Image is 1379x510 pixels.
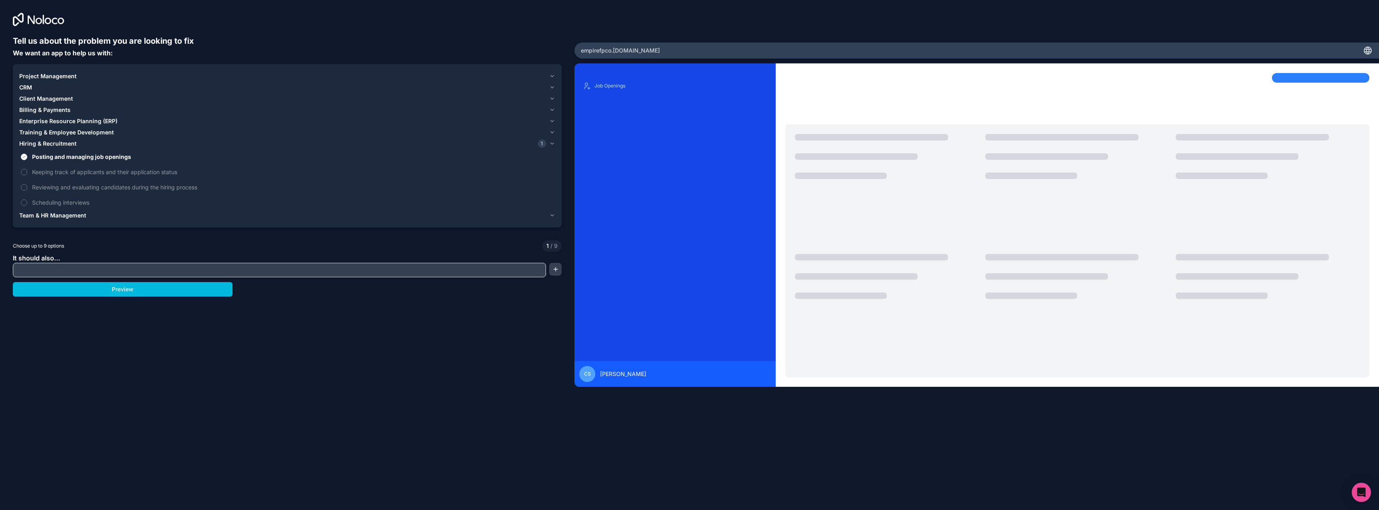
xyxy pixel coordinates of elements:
[594,83,768,89] p: Job Openings
[549,242,558,250] span: 9
[550,242,552,249] span: /
[19,106,71,114] span: Billing & Payments
[19,128,114,136] span: Training & Employee Development
[19,83,32,91] span: CRM
[21,169,27,175] button: Keeping track of applicants and their application status
[538,140,546,148] span: 1
[32,183,554,191] span: Reviewing and evaluating candidates during the hiring process
[19,117,117,125] span: Enterprise Resource Planning (ERP)
[13,242,64,250] span: Choose up to 9 options
[19,82,555,93] button: CRM
[546,242,549,250] span: 1
[19,71,555,82] button: Project Management
[13,282,233,297] button: Preview
[19,104,555,116] button: Billing & Payments
[19,138,555,149] button: Hiring & Recruitment1
[19,93,555,104] button: Client Management
[19,211,86,219] span: Team & HR Management
[21,199,27,206] button: Scheduling interviews
[21,184,27,191] button: Reviewing and evaluating candidates during the hiring process
[19,95,73,103] span: Client Management
[32,198,554,207] span: Scheduling interviews
[21,154,27,160] button: Posting and managing job openings
[19,72,77,80] span: Project Management
[19,127,555,138] button: Training & Employee Development
[19,149,555,210] div: Hiring & Recruitment1
[32,152,554,161] span: Posting and managing job openings
[19,116,555,127] button: Enterprise Resource Planning (ERP)
[581,47,660,55] span: empirefpco .[DOMAIN_NAME]
[1352,483,1371,502] div: Open Intercom Messenger
[600,370,646,378] span: [PERSON_NAME]
[19,140,77,148] span: Hiring & Recruitment
[13,35,562,47] h6: Tell us about the problem you are looking to fix
[581,79,769,355] div: scrollable content
[13,254,60,262] span: It should also...
[13,49,113,57] span: We want an app to help us with:
[19,210,555,221] button: Team & HR Management
[32,168,554,176] span: Keeping track of applicants and their application status
[584,371,591,377] span: CS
